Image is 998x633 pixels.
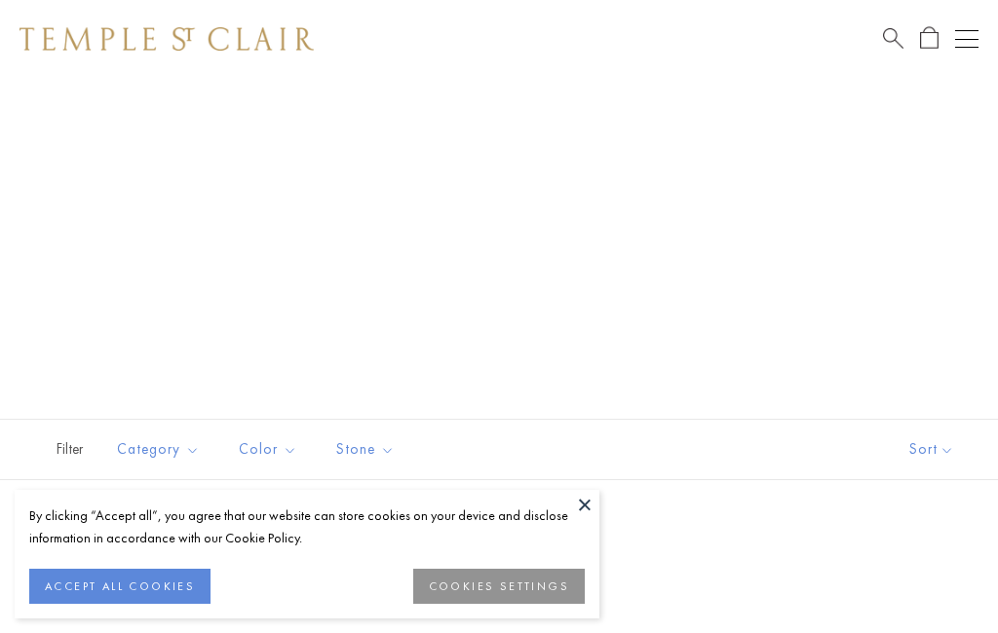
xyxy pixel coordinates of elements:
span: Stone [326,437,409,462]
iframe: Gorgias live chat messenger [901,541,979,614]
img: Temple St. Clair [19,27,314,51]
a: Search [883,26,903,51]
button: Show sort by [865,420,998,479]
button: COOKIES SETTINGS [413,569,585,604]
a: Open Shopping Bag [920,26,939,51]
span: Color [229,437,312,462]
button: Open navigation [955,27,979,51]
div: By clicking “Accept all”, you agree that our website can store cookies on your device and disclos... [29,504,585,549]
button: Stone [322,428,409,471]
button: Color [224,428,312,471]
button: ACCEPT ALL COOKIES [29,569,211,604]
span: Category [107,437,214,462]
button: Category [102,428,214,471]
